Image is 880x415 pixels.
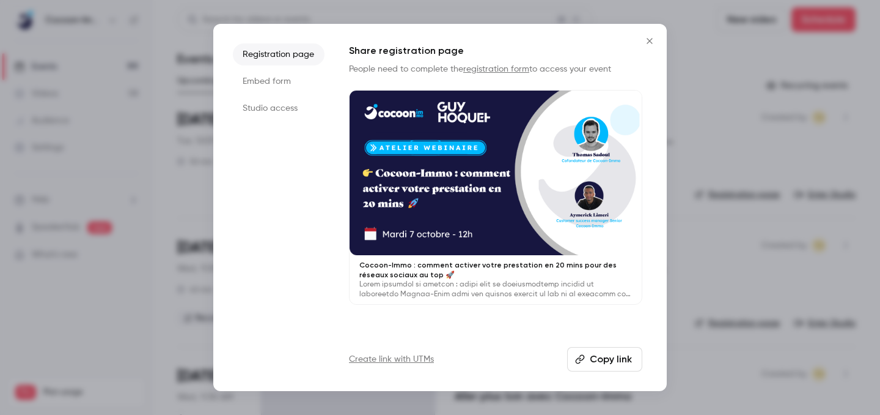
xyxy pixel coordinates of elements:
h1: Share registration page [349,43,642,58]
p: Cocoon-Immo : comment activer votre prestation en 20 mins pour des réseaux sociaux au top 🚀 [359,260,632,280]
a: Create link with UTMs [349,353,434,365]
li: Registration page [233,43,324,65]
li: Studio access [233,97,324,119]
button: Close [637,29,662,53]
li: Embed form [233,70,324,92]
button: Copy link [567,347,642,372]
p: Lorem ipsumdol si ametcon : adipi elit se doeiusmodtemp incidid ut laboreetdo Magnaa-Enim admi ve... [359,280,632,299]
p: People need to complete the to access your event [349,63,642,75]
a: Cocoon-Immo : comment activer votre prestation en 20 mins pour des réseaux sociaux au top 🚀Lorem ... [349,90,642,305]
a: registration form [463,65,529,73]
